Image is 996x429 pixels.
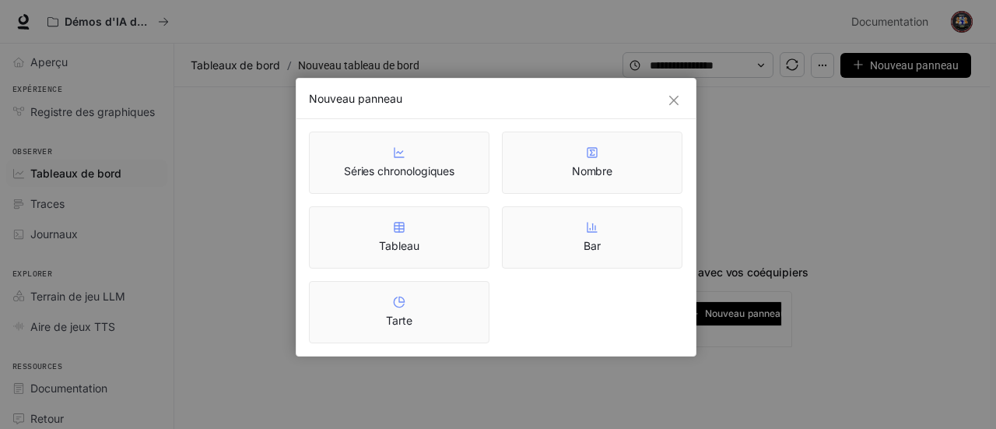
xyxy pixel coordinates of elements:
[786,58,798,71] span: synchronisation
[309,92,402,105] font: Nouveau panneau
[572,164,613,178] font: Nombre
[30,227,78,241] font: Journaux
[668,94,680,107] span: fermer
[12,269,52,279] font: Explorer
[42,90,54,103] img: tab_domain_overview_orange.svg
[6,48,167,76] a: Aperçu
[840,53,971,78] button: Nouveau panneau
[30,412,64,425] font: Retour
[30,290,125,303] font: Terrain de jeu LLM
[344,164,455,178] font: Séries chronologiques
[191,58,280,72] font: Tableaux de bord
[665,92,682,109] button: Fermer
[705,308,787,319] font: Nouveau panneau
[6,374,167,402] a: Documentation
[30,167,121,180] font: Tableaux de bord
[870,59,959,72] font: Nouveau panneau
[851,15,928,28] font: Documentation
[187,90,199,103] img: tab_keywords_by_traffic_grey.svg
[845,6,940,37] a: Documentation
[584,239,601,252] font: Bar
[6,160,167,187] a: Tableaux de bord
[59,91,171,103] font: Présentation du domaine
[6,220,167,248] a: Journaux
[25,40,37,53] img: website_grey.svg
[12,146,52,156] font: Observer
[187,56,284,75] button: Tableaux de bord
[951,11,973,33] img: Avatar de l'utilisateur
[946,6,977,37] button: Avatar de l'utilisateur
[298,59,419,72] font: Nouveau tableau de bord
[40,40,118,52] font: Domaine : [URL]
[30,105,155,118] font: Registre des graphiques
[6,190,167,217] a: Traces
[694,301,782,326] button: Nouveau panneau
[12,361,62,371] font: Ressources
[6,313,167,340] a: Aire de jeux TTS
[75,25,103,37] font: 4.0.25
[386,314,412,327] font: Tarte
[30,55,68,69] font: Aperçu
[12,84,62,94] font: Expérience
[379,239,419,252] font: Tableau
[44,25,75,37] font: version
[25,25,37,37] img: logo_orange.svg
[30,382,107,395] font: Documentation
[287,59,292,72] font: /
[853,59,864,70] span: plus
[65,15,233,28] font: Démos d'IA dans le monde réel
[30,320,115,333] font: Aire de jeux TTS
[30,197,65,210] font: Traces
[204,91,292,103] font: Mots-clés par trafic
[6,98,167,125] a: Registre des graphiques
[6,283,167,310] a: Terrain de jeu LLM
[40,6,176,37] button: Tous les espaces de travail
